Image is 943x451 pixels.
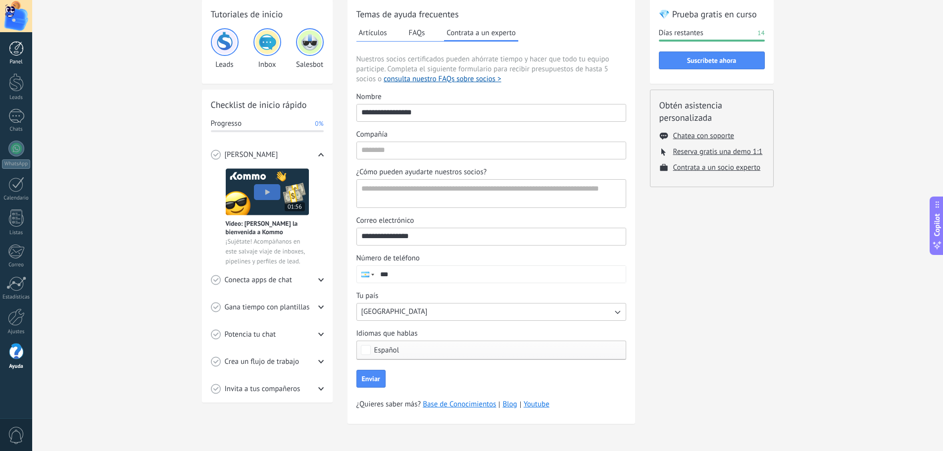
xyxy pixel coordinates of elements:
[524,400,549,409] a: Youtube
[356,216,414,226] span: Correo electrónico
[357,266,376,283] div: Argentina: + 54
[2,95,31,101] div: Leads
[659,28,703,38] span: Días restantes
[356,130,388,140] span: Compañía
[362,375,380,382] span: Enviar
[2,59,31,65] div: Panel
[673,131,734,141] button: Chatea con soporte
[356,92,382,102] span: Nombre
[502,400,517,409] a: Blog
[225,384,300,394] span: Invita a tus compañeros
[225,357,299,367] span: Crea un flujo de trabajo
[659,99,764,124] h2: Obtén asistencia personalizada
[357,104,626,120] input: Nombre
[356,54,626,84] span: Nuestros socios certificados pueden ahórrate tiempo y hacer que todo tu equipo participe. Complet...
[225,302,310,312] span: Gana tiempo con plantillas
[757,28,764,38] span: 14
[356,291,379,301] span: Tu país
[2,262,31,268] div: Correo
[673,147,763,156] button: Reserva gratis una demo 1:1
[226,168,309,215] img: Meet video
[356,370,386,388] button: Enviar
[211,8,324,20] h2: Tutoriales de inicio
[932,213,942,236] span: Copilot
[211,99,324,111] h2: Checklist de inicio rápido
[356,303,626,321] button: Tu país
[211,28,239,69] div: Leads
[374,347,399,354] span: Español
[2,363,31,370] div: Ayuda
[2,195,31,201] div: Calendario
[356,253,420,263] span: Número de teléfono
[225,150,278,160] span: [PERSON_NAME]
[406,25,428,40] button: FAQs
[225,275,292,285] span: Conecta apps de chat
[226,219,309,236] span: Vídeo: [PERSON_NAME] la bienvenida a Kommo
[356,400,549,409] span: ¿Quieres saber más?
[356,25,390,40] button: Artículos
[659,8,765,20] h2: 💎 Prueba gratis en curso
[2,329,31,335] div: Ajustes
[357,142,626,158] input: Compañía
[384,74,501,84] button: consulta nuestro FAQs sobre socios >
[2,294,31,301] div: Estadísticas
[211,119,242,129] span: Progresso
[2,230,31,236] div: Listas
[687,57,737,64] span: Suscríbete ahora
[357,180,624,207] textarea: ¿Cómo pueden ayudarte nuestros socios?
[253,28,281,69] div: Inbox
[423,400,496,409] a: Base de Conocimientos
[296,28,324,69] div: Salesbot
[226,237,309,266] span: ¡Sujétate! Acompáñanos en este salvaje viaje de inboxes, pipelines y perfiles de lead.
[357,228,626,244] input: Correo electrónico
[361,307,428,317] span: [GEOGRAPHIC_DATA]
[356,167,487,177] span: ¿Cómo pueden ayudarte nuestros socios?
[356,329,418,339] span: Idiomas que hablas
[673,163,761,172] button: Contrata a un socio experto
[444,25,518,42] button: Contrata a un experto
[2,159,30,169] div: WhatsApp
[376,266,626,283] input: Número de teléfono
[2,126,31,133] div: Chats
[659,51,765,69] button: Suscríbete ahora
[356,8,626,20] h2: Temas de ayuda frecuentes
[315,119,323,129] span: 0%
[225,330,276,340] span: Potencia tu chat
